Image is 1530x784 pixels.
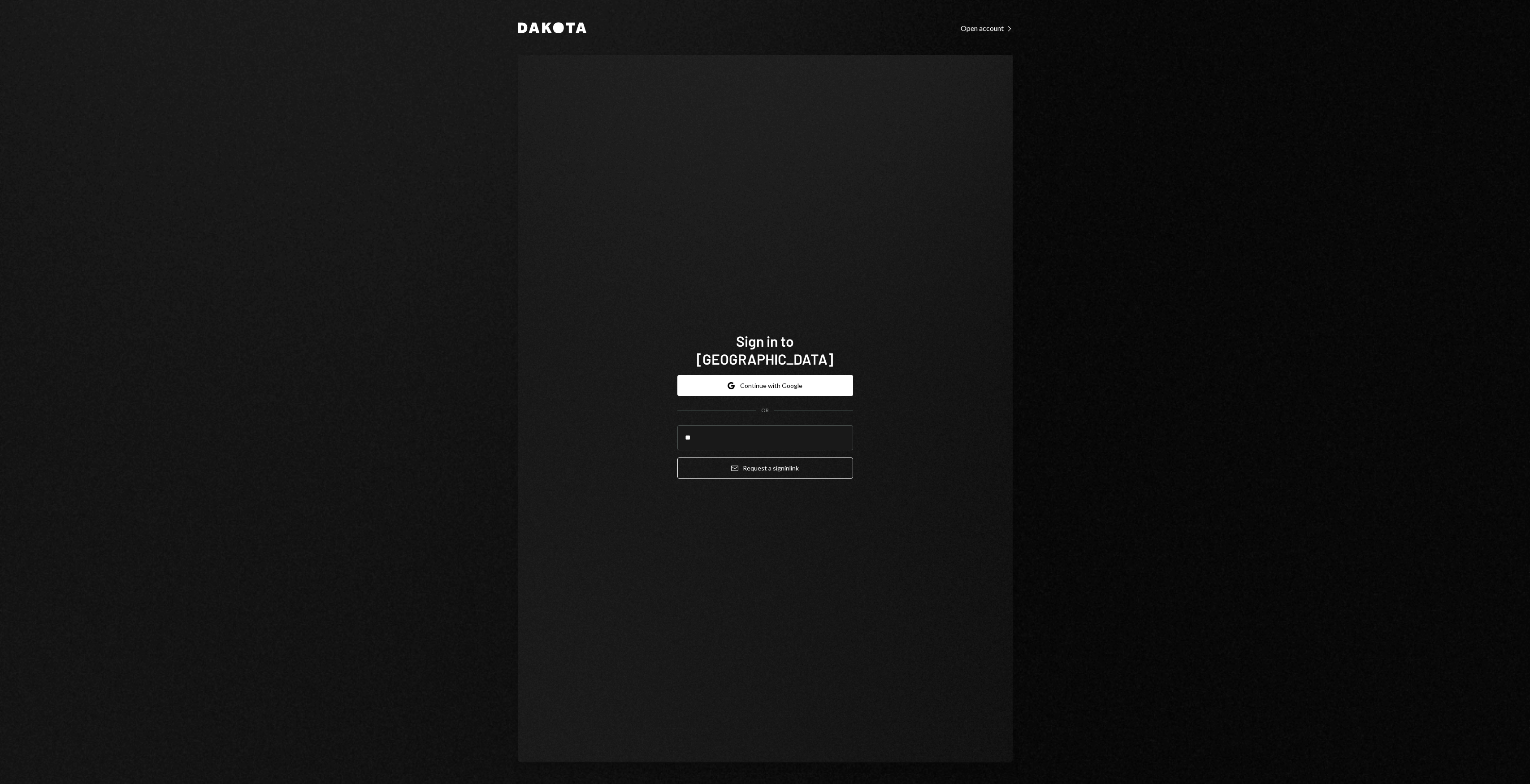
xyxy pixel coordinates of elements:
[677,457,853,479] button: Request a signinlink
[961,24,1013,33] div: Open account
[677,332,853,368] h1: Sign in to [GEOGRAPHIC_DATA]
[677,375,853,396] button: Continue with Google
[761,407,769,414] div: OR
[961,23,1013,33] a: Open account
